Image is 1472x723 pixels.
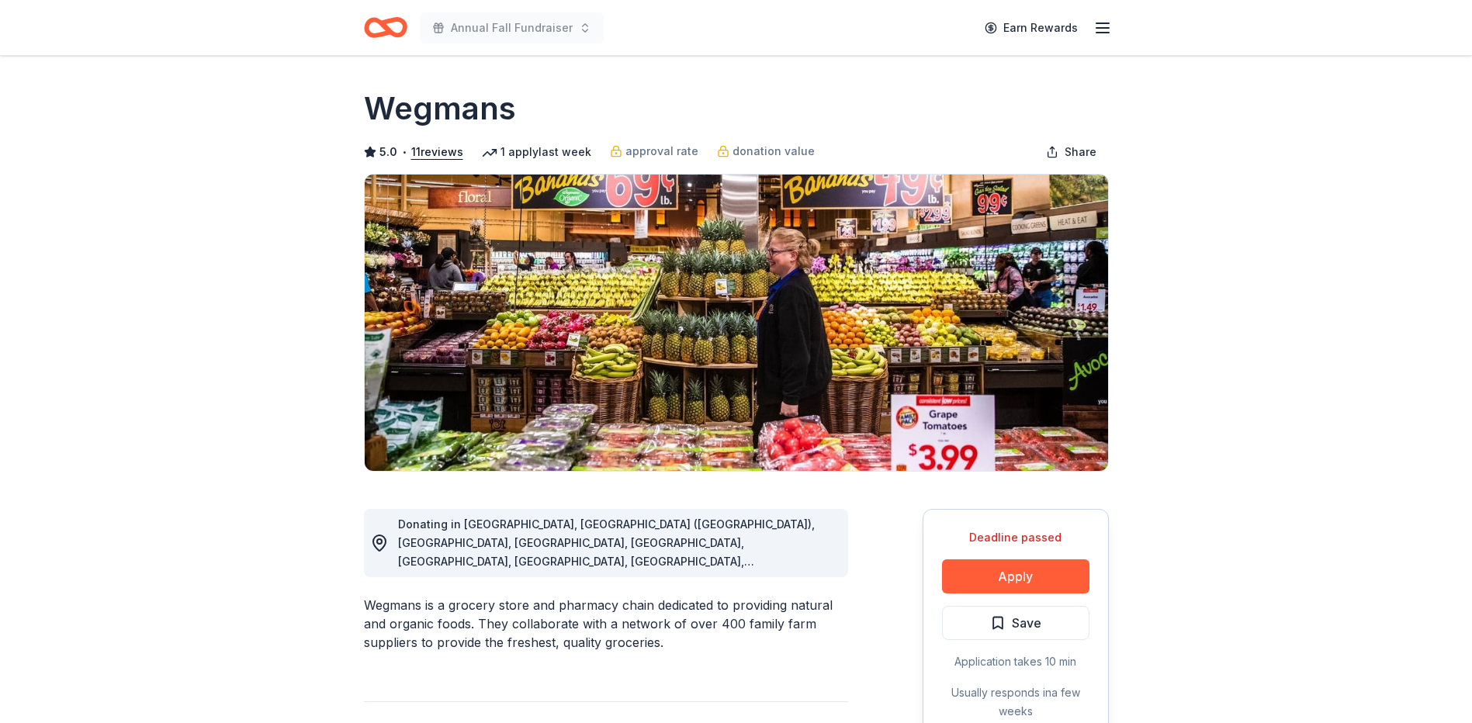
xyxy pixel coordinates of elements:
div: Usually responds in a few weeks [942,683,1089,721]
span: Annual Fall Fundraiser [451,19,573,37]
button: Annual Fall Fundraiser [420,12,604,43]
div: Application takes 10 min [942,652,1089,671]
a: donation value [717,142,815,161]
a: Earn Rewards [975,14,1087,42]
button: Share [1034,137,1109,168]
span: donation value [733,142,815,161]
span: Share [1065,143,1096,161]
span: • [401,146,407,158]
button: Apply [942,559,1089,593]
span: 5.0 [379,143,397,161]
h1: Wegmans [364,87,516,130]
button: 11reviews [411,143,463,161]
div: Deadline passed [942,528,1089,547]
button: Save [942,606,1089,640]
div: 1 apply last week [482,143,591,161]
span: Donating in [GEOGRAPHIC_DATA], [GEOGRAPHIC_DATA] ([GEOGRAPHIC_DATA]), [GEOGRAPHIC_DATA], [GEOGRAP... [398,517,815,586]
img: Image for Wegmans [365,175,1108,471]
a: approval rate [610,142,698,161]
div: Wegmans is a grocery store and pharmacy chain dedicated to providing natural and organic foods. T... [364,596,848,652]
span: approval rate [625,142,698,161]
span: Save [1012,613,1041,633]
a: Home [364,9,407,46]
